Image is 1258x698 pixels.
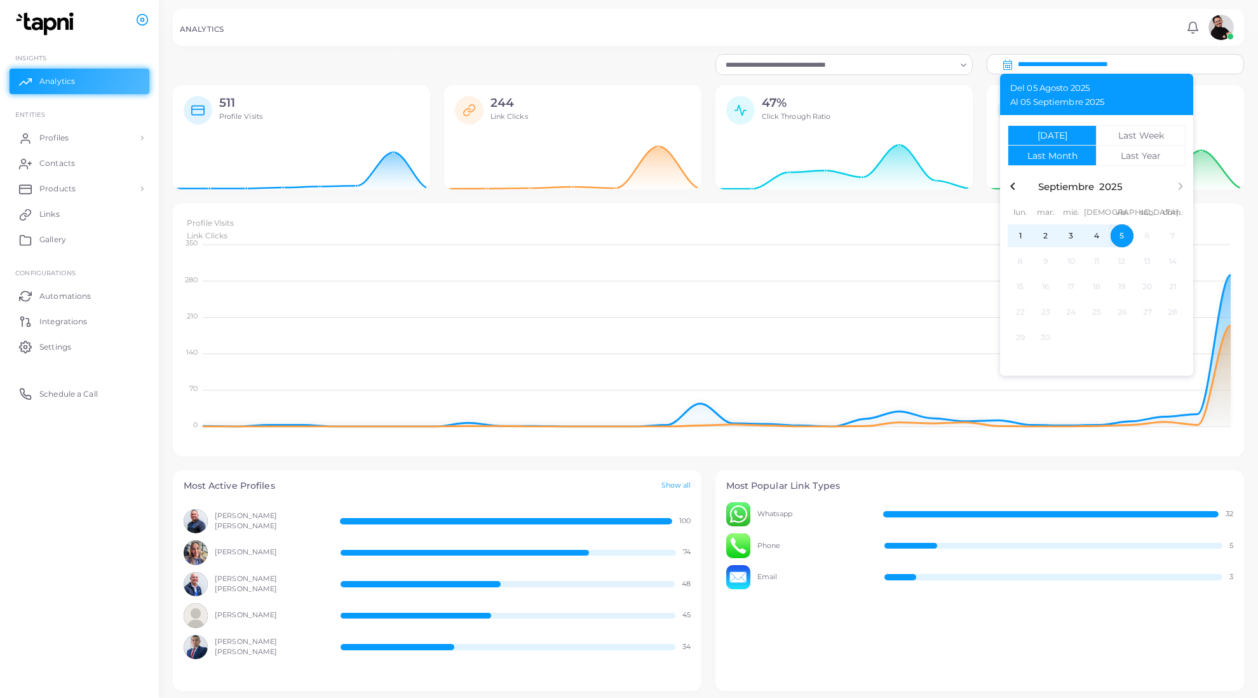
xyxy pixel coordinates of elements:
[1033,249,1058,274] button: 9
[187,231,227,240] span: Link Clicks
[215,574,327,594] span: [PERSON_NAME] [PERSON_NAME]
[10,308,149,334] a: Integrations
[1160,274,1186,299] button: 21
[39,158,75,169] span: Contacts
[187,218,234,228] span: Profile Visits
[1109,274,1135,299] button: 19
[682,579,691,589] span: 48
[39,291,91,302] span: Automations
[1160,249,1186,274] button: 14
[1034,301,1057,324] span: 23
[184,540,208,565] img: avatar
[39,209,60,220] span: Links
[1111,275,1133,298] span: 19
[1085,250,1108,273] span: 11
[1111,224,1133,247] span: 5
[215,511,326,531] span: [PERSON_NAME] [PERSON_NAME]
[15,54,46,62] span: INSIGHTS
[185,239,197,248] tspan: 350
[757,572,870,582] span: Email
[1111,250,1133,273] span: 12
[1111,301,1133,324] span: 26
[1121,151,1161,160] div: Last Year
[10,125,149,151] a: Profiles
[1208,15,1234,40] img: avatar
[1136,224,1159,247] span: 6
[215,637,327,657] span: [PERSON_NAME] [PERSON_NAME]
[184,509,208,534] img: avatar
[215,610,327,620] span: [PERSON_NAME]
[490,96,528,111] h2: 244
[1160,299,1186,325] button: 28
[10,69,149,94] a: Analytics
[1060,275,1083,298] span: 17
[193,421,197,430] tspan: 0
[39,341,71,353] span: Settings
[15,269,76,277] span: Configurations
[39,76,75,87] span: Analytics
[10,334,149,359] a: Settings
[490,112,528,121] span: Link Clicks
[1009,301,1032,324] span: 22
[1010,98,1104,112] span: Al 05 Septiembre 2025
[1229,572,1233,582] span: 3
[1008,299,1033,325] button: 22
[726,481,1234,491] h4: Most Popular Link Types
[184,481,275,491] h4: Most Active Profiles
[726,502,751,527] img: avatar
[15,111,45,118] span: ENTITIES
[1136,301,1159,324] span: 27
[1097,125,1186,146] button: Last Week
[1135,299,1160,325] button: 27
[726,565,751,590] img: avatar
[10,176,149,202] a: Products
[39,234,66,245] span: Gallery
[661,481,691,491] a: Show all
[1109,207,1135,218] div: vie.
[189,384,197,393] tspan: 70
[1060,250,1083,273] span: 10
[10,202,149,227] a: Links
[1060,224,1083,247] span: 3
[1009,326,1032,349] span: 29
[1038,131,1067,140] div: [DATE]
[10,227,149,252] a: Gallery
[10,283,149,308] a: Automations
[1008,249,1033,274] button: 8
[184,572,208,597] img: avatar
[39,316,87,327] span: Integrations
[1097,146,1186,166] button: Last Year
[1084,207,1109,218] div: [DEMOGRAPHIC_DATA].
[1109,249,1135,274] button: 12
[1135,223,1160,249] button: 6
[184,275,197,284] tspan: 280
[1008,223,1033,249] button: 1
[1109,299,1135,325] button: 26
[1009,250,1032,273] span: 8
[762,112,831,121] span: Click Through Ratio
[11,12,82,36] img: logo
[726,533,751,558] img: avatar
[682,642,691,652] span: 34
[219,112,263,121] span: Profile Visits
[715,54,973,74] div: Search for option
[1226,509,1233,519] span: 32
[10,381,149,406] a: Schedule a Call
[39,132,69,144] span: Profiles
[1161,275,1184,298] span: 21
[1084,299,1109,325] button: 25
[1205,15,1237,40] a: avatar
[1008,207,1033,218] div: lun.
[1034,326,1057,349] span: 30
[1008,274,1033,299] button: 15
[1034,250,1057,273] span: 9
[1085,275,1108,298] span: 18
[1058,274,1084,299] button: 17
[1161,224,1184,247] span: 7
[1160,207,1186,218] div: dom.
[1009,224,1032,247] span: 1
[186,348,197,357] tspan: 140
[1038,182,1094,191] button: Septiembre
[1118,131,1164,140] div: Last Week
